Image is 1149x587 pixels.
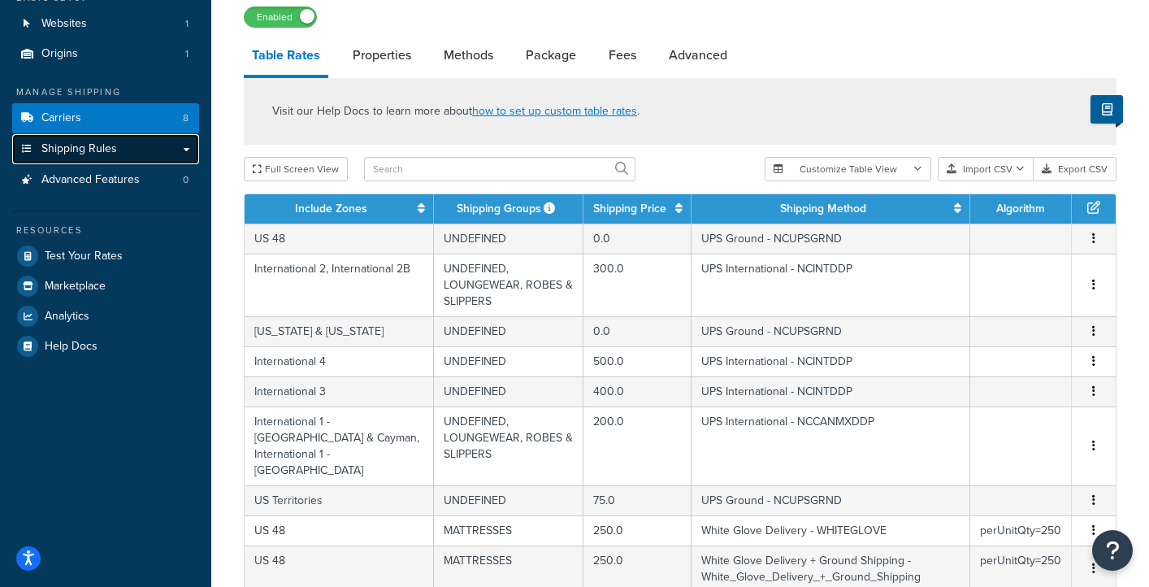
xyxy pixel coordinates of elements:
[41,142,117,156] span: Shipping Rules
[185,47,189,61] span: 1
[434,407,583,485] td: UNDEFINED, LOUNGEWEAR, ROBES & SLIPPERS
[12,165,199,195] li: Advanced Features
[245,254,434,316] td: International 2, International 2B
[518,36,584,75] a: Package
[938,157,1034,181] button: Import CSV
[12,39,199,69] li: Origins
[12,332,199,361] a: Help Docs
[41,47,78,61] span: Origins
[41,17,87,31] span: Websites
[12,241,199,271] a: Test Your Rates
[12,9,199,39] a: Websites1
[434,194,583,224] th: Shipping Groups
[12,39,199,69] a: Origins1
[601,36,644,75] a: Fees
[245,316,434,346] td: [US_STATE] & [US_STATE]
[244,157,348,181] button: Full Screen View
[12,302,199,331] a: Analytics
[434,376,583,407] td: UNDEFINED
[434,254,583,316] td: UNDEFINED, LOUNGEWEAR, ROBES & SLIPPERS
[692,407,970,485] td: UPS International - NCCANMXDDP
[765,157,931,181] button: Customize Table View
[692,515,970,546] td: White Glove Delivery - WHITEGLOVE
[692,224,970,254] td: UPS Ground - NCUPSGRND
[593,200,666,217] a: Shipping Price
[436,36,501,75] a: Methods
[12,134,199,164] a: Shipping Rules
[245,485,434,515] td: US Territories
[583,376,692,407] td: 400.0
[41,111,81,125] span: Carriers
[272,102,640,120] p: Visit our Help Docs to learn more about .
[1090,95,1123,124] button: Show Help Docs
[434,316,583,346] td: UNDEFINED
[434,224,583,254] td: UNDEFINED
[295,200,367,217] a: Include Zones
[244,36,328,78] a: Table Rates
[434,515,583,546] td: MATTRESSES
[583,485,692,515] td: 75.0
[245,346,434,376] td: International 4
[583,407,692,485] td: 200.0
[1092,530,1133,571] button: Open Resource Center
[245,515,434,546] td: US 48
[692,316,970,346] td: UPS Ground - NCUPSGRND
[183,111,189,125] span: 8
[245,376,434,407] td: International 3
[661,36,735,75] a: Advanced
[780,200,866,217] a: Shipping Method
[970,194,1072,224] th: Algorithm
[185,17,189,31] span: 1
[364,157,635,181] input: Search
[583,515,692,546] td: 250.0
[345,36,419,75] a: Properties
[245,224,434,254] td: US 48
[12,103,199,133] li: Carriers
[12,224,199,237] div: Resources
[472,102,637,120] a: how to set up custom table rates
[12,165,199,195] a: Advanced Features0
[1034,157,1116,181] button: Export CSV
[583,316,692,346] td: 0.0
[970,515,1072,546] td: perUnitQty=250
[583,346,692,376] td: 500.0
[12,9,199,39] li: Websites
[12,103,199,133] a: Carriers8
[245,407,434,485] td: International 1 - [GEOGRAPHIC_DATA] & Cayman, International 1 - [GEOGRAPHIC_DATA]
[692,346,970,376] td: UPS International - NCINTDDP
[434,346,583,376] td: UNDEFINED
[45,280,106,293] span: Marketplace
[583,254,692,316] td: 300.0
[583,224,692,254] td: 0.0
[434,485,583,515] td: UNDEFINED
[45,340,98,354] span: Help Docs
[692,376,970,407] td: UPS International - NCINTDDP
[12,272,199,301] a: Marketplace
[692,254,970,316] td: UPS International - NCINTDDP
[45,310,89,324] span: Analytics
[245,7,316,27] label: Enabled
[45,250,123,263] span: Test Your Rates
[183,173,189,187] span: 0
[12,85,199,99] div: Manage Shipping
[692,485,970,515] td: UPS Ground - NCUPSGRND
[41,173,140,187] span: Advanced Features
